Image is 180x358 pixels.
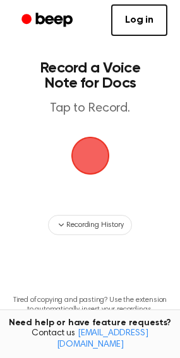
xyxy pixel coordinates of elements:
span: Recording History [66,219,123,231]
a: [EMAIL_ADDRESS][DOMAIN_NAME] [57,329,148,349]
a: Beep [13,8,84,33]
span: Contact us [8,328,172,350]
h1: Record a Voice Note for Docs [23,61,157,91]
img: Beep Logo [71,137,109,175]
p: Tired of copying and pasting? Use the extension to automatically insert your recordings. [10,296,170,315]
button: Recording History [48,215,131,235]
p: Tap to Record. [23,101,157,117]
a: Log in [111,4,167,36]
